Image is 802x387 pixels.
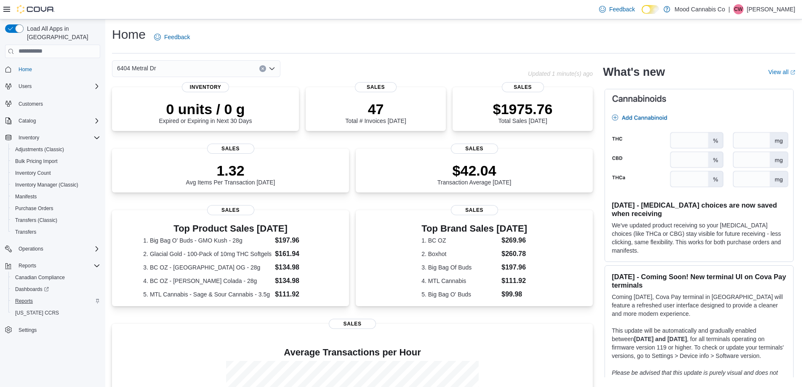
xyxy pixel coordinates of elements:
dt: 4. BC OZ - [PERSON_NAME] Colada - 28g [143,277,272,285]
a: Manifests [12,192,40,202]
span: Transfers [12,227,100,237]
svg: External link [790,70,795,75]
span: CW [734,4,743,14]
span: Catalog [15,116,100,126]
span: Home [15,64,100,75]
button: Inventory Manager (Classic) [8,179,104,191]
span: Manifests [12,192,100,202]
dd: $269.96 [501,235,527,246]
dd: $197.96 [275,235,318,246]
span: Sales [451,205,498,215]
div: Total # Invoices [DATE] [345,101,406,124]
img: Cova [17,5,55,13]
span: Sales [207,205,254,215]
button: Bulk Pricing Import [8,155,104,167]
h1: Home [112,26,146,43]
div: Avg Items Per Transaction [DATE] [186,162,275,186]
button: Operations [2,243,104,255]
dd: $134.98 [275,262,318,272]
span: Purchase Orders [12,203,100,214]
span: Operations [15,244,100,254]
a: [US_STATE] CCRS [12,308,62,318]
div: Cory Waldron [733,4,743,14]
button: Inventory [15,133,43,143]
span: Sales [207,144,254,154]
span: Feedback [609,5,635,13]
span: Settings [15,325,100,335]
span: Dashboards [12,284,100,294]
dt: 5. MTL Cannabis - Sage & Sour Cannabis - 3.5g [143,290,272,299]
button: Catalog [15,116,39,126]
button: Manifests [8,191,104,203]
dd: $99.98 [501,289,527,299]
span: Customers [15,98,100,109]
button: Adjustments (Classic) [8,144,104,155]
div: Transaction Average [DATE] [437,162,512,186]
p: This update will be automatically and gradually enabled between , for all terminals operating on ... [612,326,786,360]
p: $1975.76 [493,101,553,117]
h3: Top Brand Sales [DATE] [421,224,527,234]
button: Home [2,63,104,75]
h3: [DATE] - [MEDICAL_DATA] choices are now saved when receiving [612,201,786,218]
a: Home [15,64,35,75]
span: Transfers (Classic) [12,215,100,225]
a: Bulk Pricing Import [12,156,61,166]
button: Purchase Orders [8,203,104,214]
dt: 2. Glacial Gold - 100-Pack of 10mg THC Softgels [143,250,272,258]
div: Expired or Expiring in Next 30 Days [159,101,252,124]
dd: $111.92 [275,289,318,299]
span: Canadian Compliance [15,274,65,281]
span: Users [15,81,100,91]
button: [US_STATE] CCRS [8,307,104,319]
dt: 2. Boxhot [421,250,498,258]
a: Inventory Count [12,168,54,178]
span: Inventory Count [15,170,51,176]
h4: Average Transactions per Hour [119,347,586,358]
button: Open list of options [269,65,275,72]
a: Reports [12,296,36,306]
a: Purchase Orders [12,203,57,214]
span: Bulk Pricing Import [15,158,58,165]
button: Users [15,81,35,91]
span: Transfers [15,229,36,235]
a: Customers [15,99,46,109]
p: Mood Cannabis Co [674,4,725,14]
span: Sales [355,82,397,92]
a: View allExternal link [768,69,795,75]
span: Purchase Orders [15,205,53,212]
div: Total Sales [DATE] [493,101,553,124]
p: 0 units / 0 g [159,101,252,117]
span: Transfers (Classic) [15,217,57,224]
dt: 4. MTL Cannabis [421,277,498,285]
span: Feedback [164,33,190,41]
span: Users [19,83,32,90]
p: 47 [345,101,406,117]
dd: $260.78 [501,249,527,259]
button: Inventory [2,132,104,144]
a: Adjustments (Classic) [12,144,67,155]
span: Settings [19,327,37,334]
span: Inventory Manager (Classic) [15,181,78,188]
a: Feedback [596,1,638,18]
em: Please be advised that this update is purely visual and does not impact payment functionality. [612,369,778,384]
h3: Top Product Sales [DATE] [143,224,317,234]
dd: $197.96 [501,262,527,272]
span: Adjustments (Classic) [15,146,64,153]
button: Users [2,80,104,92]
h3: [DATE] - Coming Soon! New terminal UI on Cova Pay terminals [612,272,786,289]
span: Manifests [15,193,37,200]
span: Catalog [19,117,36,124]
span: Reports [19,262,36,269]
span: Reports [15,298,33,304]
span: 6404 Metral Dr [117,63,156,73]
span: Sales [451,144,498,154]
button: Clear input [259,65,266,72]
dt: 1. Big Bag O' Buds - GMO Kush - 28g [143,236,272,245]
a: Dashboards [12,284,52,294]
span: Inventory [15,133,100,143]
button: Operations [15,244,47,254]
a: Inventory Manager (Classic) [12,180,82,190]
a: Settings [15,325,40,335]
span: [US_STATE] CCRS [15,310,59,316]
